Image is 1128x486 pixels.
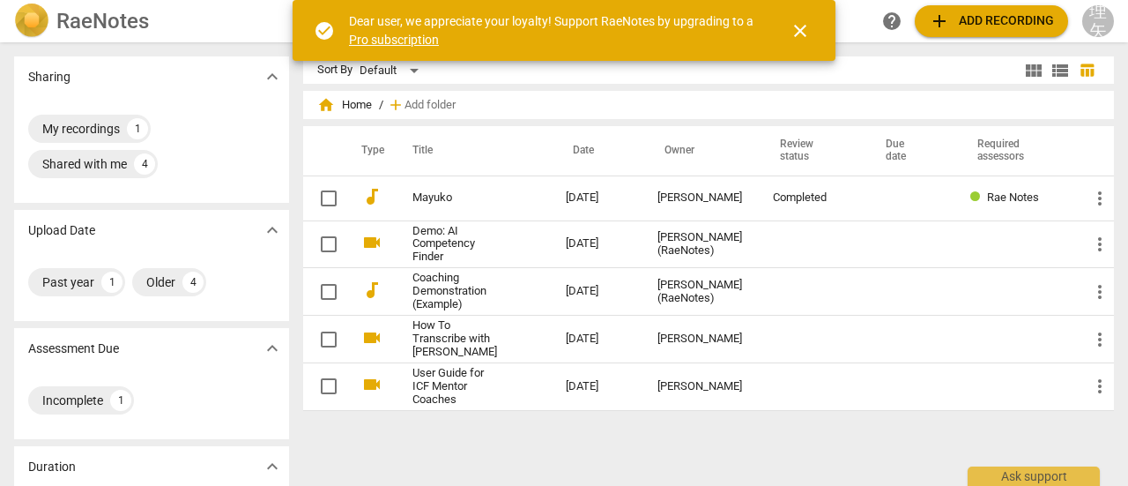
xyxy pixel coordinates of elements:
p: Sharing [28,68,70,86]
span: more_vert [1089,281,1110,303]
a: Pro subscription [349,33,439,47]
button: Tile view [1020,57,1047,84]
span: help [881,11,902,32]
a: Mayuko [412,191,502,205]
th: Date [552,126,643,176]
span: audiotrack [361,280,382,301]
a: Coaching Demonstration (Example) [412,272,502,311]
td: [DATE] [552,316,643,363]
span: table_chart [1079,62,1095,79]
div: Older [146,273,175,291]
td: [DATE] [552,268,643,316]
a: User Guide for ICF Mentor Coaches [412,367,502,407]
p: Assessment Due [28,340,119,358]
span: Review status: completed [970,191,987,204]
button: Show more [259,64,286,90]
a: Help [876,5,908,37]
img: Logo [14,4,49,39]
span: home [317,96,335,114]
span: videocam [361,374,382,395]
h2: RaeNotes [56,9,149,34]
p: Duration [28,458,76,476]
span: Home [317,96,372,114]
span: close [790,20,811,41]
span: more_vert [1089,188,1110,209]
div: Completed [773,191,850,205]
div: 1 [110,390,131,411]
th: Title [391,126,552,176]
div: My recordings [42,120,120,138]
div: [PERSON_NAME] (RaeNotes) [657,231,745,258]
div: Sort By [317,64,352,77]
span: add [929,11,950,32]
th: Owner [643,126,759,176]
div: 1 [127,118,148,139]
span: more_vert [1089,234,1110,255]
div: Shared with me [42,155,127,173]
button: Close [779,10,821,52]
button: Show more [259,217,286,243]
button: Upload [915,5,1068,37]
span: more_vert [1089,329,1110,350]
span: add [387,96,404,114]
span: videocam [361,232,382,253]
span: expand_more [262,456,283,477]
div: Incomplete [42,392,103,409]
button: Show more [259,453,286,480]
span: / [379,99,383,112]
th: Due date [865,126,956,176]
div: [PERSON_NAME] [657,333,745,346]
div: Default [360,56,425,85]
span: view_module [1023,60,1044,81]
th: Required assessors [956,126,1075,176]
span: videocam [361,327,382,348]
span: more_vert [1089,376,1110,397]
span: view_list [1050,60,1071,81]
span: audiotrack [361,186,382,207]
button: Show more [259,335,286,362]
div: Dear user, we appreciate your loyalty! Support RaeNotes by upgrading to a [349,12,758,49]
span: Rae Notes [987,191,1039,204]
div: [PERSON_NAME] [657,191,745,205]
span: expand_more [262,338,283,359]
th: Review status [759,126,865,176]
div: 4 [134,153,155,175]
span: check_circle [314,20,335,41]
div: [PERSON_NAME] [657,380,745,393]
div: 4 [182,272,204,293]
a: How To Transcribe with [PERSON_NAME] [412,319,502,359]
th: Type [347,126,391,176]
div: [PERSON_NAME] (RaeNotes) [657,279,745,305]
p: Upload Date [28,221,95,240]
button: 理矢 [1082,5,1114,37]
div: Past year [42,273,94,291]
span: expand_more [262,66,283,87]
span: expand_more [262,220,283,241]
span: Add recording [929,11,1054,32]
td: [DATE] [552,176,643,221]
div: Ask support [968,467,1100,486]
button: List view [1047,57,1073,84]
td: [DATE] [552,221,643,268]
span: Add folder [404,99,456,112]
div: 1 [101,272,122,293]
a: Demo: AI Competency Finder [412,225,502,265]
button: Table view [1073,57,1100,84]
td: [DATE] [552,363,643,410]
a: LogoRaeNotes [14,4,286,39]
